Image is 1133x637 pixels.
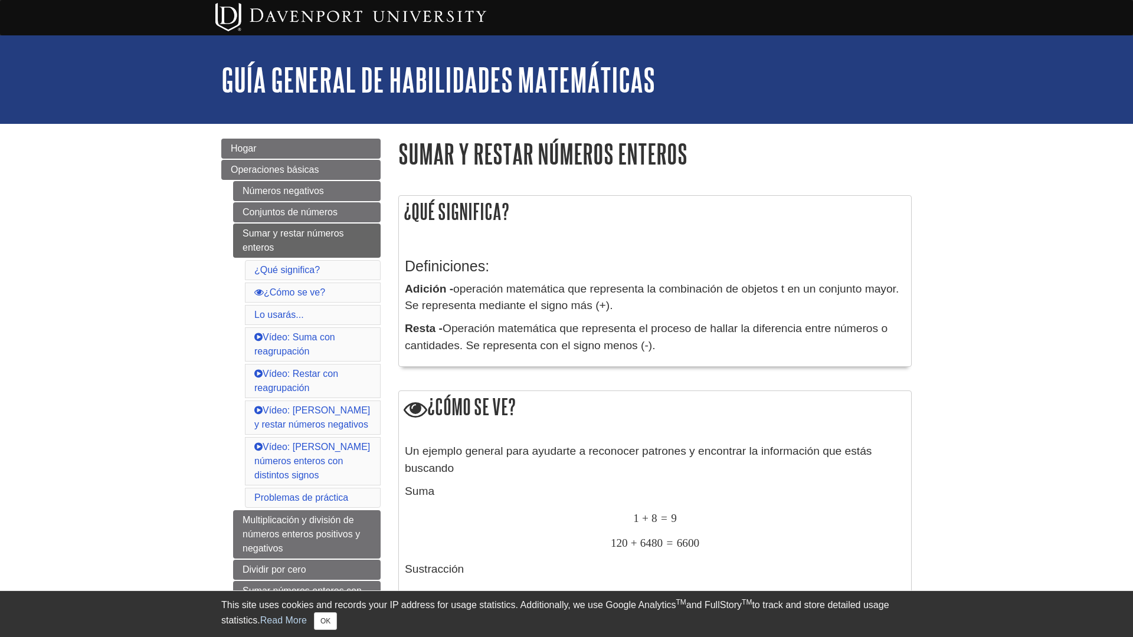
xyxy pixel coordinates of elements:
[640,536,663,550] span: 6480
[233,510,381,559] a: Multiplicación y división de números enteros positivos y negativos
[661,511,667,525] span: =
[221,139,381,159] a: Hogar
[642,511,649,525] span: +
[677,536,699,550] span: 6600
[254,405,370,429] a: Vídeo: [PERSON_NAME] y restar números negativos
[254,287,325,297] a: ¿Cómo se ve?
[630,589,641,603] span: 10
[399,391,911,425] h2: ¿Cómo se ve?
[260,615,307,625] a: Read More
[254,332,335,356] a: Vídeo: Suma con reagrupación
[398,139,912,169] h1: Sumar y restar números enteros
[233,560,381,580] a: Dividir por cero
[671,511,677,525] span: 9
[664,589,670,603] span: =
[667,536,673,550] span: =
[405,281,905,315] p: operación matemática que representa la combinación de objetos t en un conjunto mayor. Se represen...
[399,196,911,227] h2: ¿Qué significa?
[742,598,752,606] sup: TM
[221,160,381,180] a: Operaciones básicas
[231,165,319,175] span: Operaciones básicas
[221,598,912,630] div: This site uses cookies and records your IP address for usage statistics. Additionally, we use Goo...
[254,265,320,275] a: ¿Qué significa?
[405,483,905,628] p: Suma Sustracción
[215,3,486,31] img: Davenport University
[231,143,257,153] span: Hogar
[654,589,660,603] span: 2
[633,511,639,525] span: 1
[254,442,370,480] a: Vídeo: [PERSON_NAME] números enteros con distintos signos
[611,536,628,550] span: 120
[221,61,655,98] a: Guía general de habilidades matemáticas
[233,581,381,615] a: Sumar números enteros con distintos signos
[674,589,680,603] span: 8
[651,511,657,525] span: 8
[676,598,686,606] sup: TM
[405,283,453,295] b: Adición -
[314,612,337,630] button: Close
[233,224,381,258] a: Sumar y restar números enteros
[254,369,338,393] a: Vídeo: Restar con reagrupación
[233,202,381,222] a: Conjuntos de números
[405,322,443,334] b: Resta -
[645,589,651,603] span: −
[405,443,905,477] p: Un ejemplo general para ayudarte a reconocer patrones y encontrar la información que estás buscando
[405,258,905,275] h3: Definiciones:
[405,320,905,354] p: Operación matemática que representa el proceso de hallar la diferencia entre números o cantidades...
[254,492,348,503] a: Problemas de práctica
[233,181,381,201] a: Números negativos
[631,536,637,550] span: +
[254,310,304,320] a: Lo usarás...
